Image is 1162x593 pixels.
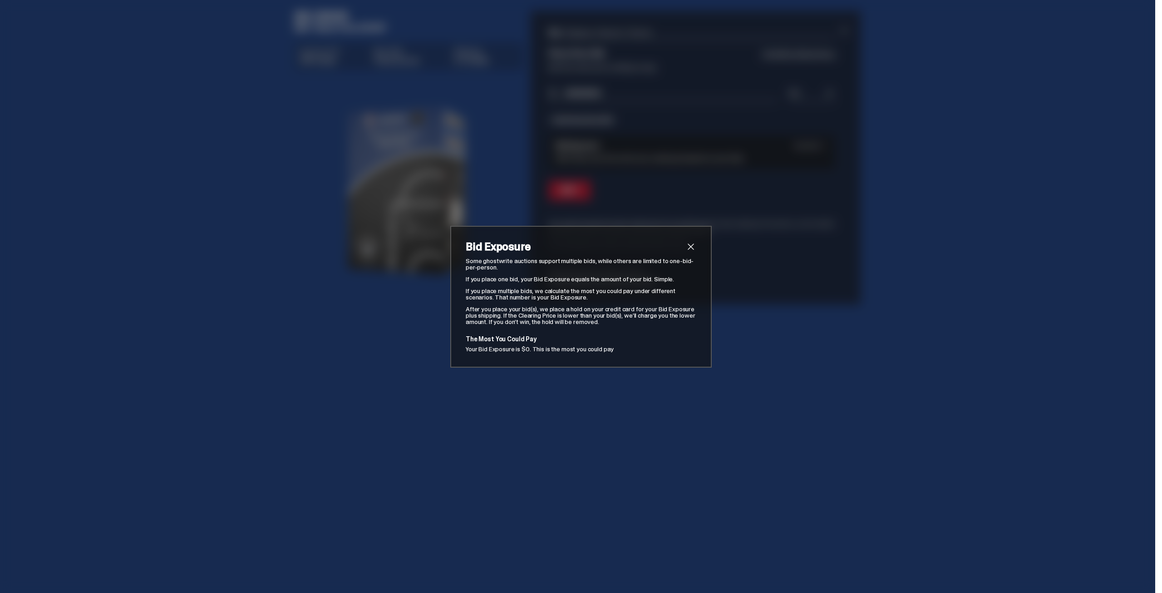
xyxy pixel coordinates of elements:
p: If you place multiple bids, we calculate the most you could pay under different scenarios. That n... [466,288,696,300]
p: Your Bid Exposure is $0. This is the most you could pay [466,346,696,352]
p: The Most You Could Pay [466,336,696,342]
h2: Bid Exposure [466,241,685,252]
p: Some ghostwrite auctions support multiple bids, while others are limited to one-bid-per-person. [466,258,696,270]
button: close [685,241,696,252]
p: If you place one bid, your Bid Exposure equals the amount of your bid. Simple. [466,276,696,282]
p: After you place your bid(s), we place a hold on your credit card for your Bid Exposure plus shipp... [466,306,696,325]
